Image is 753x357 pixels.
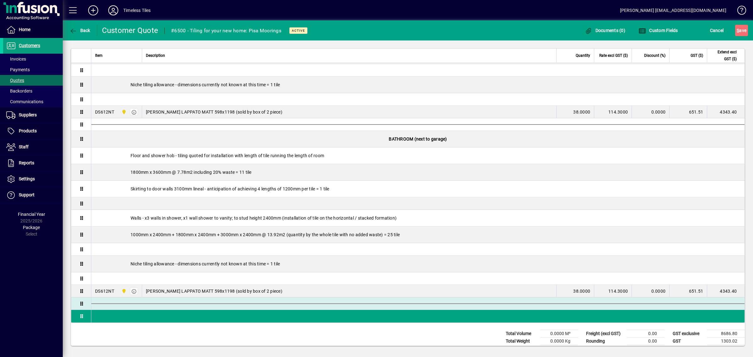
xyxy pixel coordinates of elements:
[707,285,745,297] td: 4343.40
[146,52,165,59] span: Description
[91,256,745,272] div: Niche tiling allowance - dimensions currently not known at this time = 1 tile
[120,288,127,295] span: Dunedin
[708,25,725,36] button: Cancel
[503,338,540,345] td: Total Weight
[19,112,37,117] span: Suppliers
[3,171,63,187] a: Settings
[3,64,63,75] a: Payments
[669,106,707,118] td: 651.51
[691,52,703,59] span: GST ($)
[627,338,665,345] td: 0.00
[670,330,707,338] td: GST exclusive
[3,139,63,155] a: Staff
[627,330,665,338] td: 0.00
[620,5,726,15] div: [PERSON_NAME] [EMAIL_ADDRESS][DOMAIN_NAME]
[69,28,90,33] span: Back
[146,288,282,294] span: [PERSON_NAME] LAPPATO MATT 598x1198 (sold by box of 2 piece)
[91,147,745,164] div: Floor and shower hob - tiling quoted for installation with length of tile running the length of room
[710,25,724,35] span: Cancel
[102,25,158,35] div: Customer Quote
[6,88,32,93] span: Backorders
[91,226,745,243] div: 1000mm x 2400mm + 1800mm x 2400mm + 3000mm x 2400mm @ 13.92m2 (quantity by the whole tile with no...
[6,67,30,72] span: Payments
[171,26,281,36] div: #6500 - Tiling for your new home: Pisa Moorings
[6,56,26,61] span: Invoices
[19,27,30,32] span: Home
[540,330,578,338] td: 0.0000 M³
[711,49,737,62] span: Extend excl GST ($)
[19,160,34,165] span: Reports
[583,338,627,345] td: Rounding
[3,107,63,123] a: Suppliers
[583,330,627,338] td: Freight (excl GST)
[292,29,305,33] span: Active
[95,52,103,59] span: Item
[707,338,745,345] td: 1303.02
[638,28,678,33] span: Custom Fields
[95,288,114,294] div: DS612NT
[632,106,669,118] td: 0.0000
[68,25,92,36] button: Back
[146,109,282,115] span: [PERSON_NAME] LAPPATO MATT 598x1198 (sold by box of 2 piece)
[707,106,745,118] td: 4343.40
[707,330,745,338] td: 8686.80
[669,285,707,297] td: 651.51
[3,54,63,64] a: Invoices
[3,75,63,86] a: Quotes
[576,52,590,59] span: Quantity
[735,25,748,36] button: Save
[63,25,97,36] app-page-header-button: Back
[598,109,628,115] div: 114.3000
[6,78,24,83] span: Quotes
[23,225,40,230] span: Package
[573,109,590,115] span: 38.0000
[19,128,37,133] span: Products
[3,86,63,96] a: Backorders
[91,164,745,180] div: 1800mm x 3600mm @ 7.78m2 including 20% waste = 11 tile
[573,288,590,294] span: 38.0000
[19,176,35,181] span: Settings
[91,131,745,147] div: BATHROOM (next to garage)
[91,181,745,197] div: Skirting to door walls 3100mm lineal - anticipation of achieving 4 lengths of 1200mm per tile = 1...
[737,28,739,33] span: S
[3,155,63,171] a: Reports
[644,52,665,59] span: Discount (%)
[123,5,151,15] div: Timeless Tiles
[6,99,43,104] span: Communications
[19,43,40,48] span: Customers
[3,187,63,203] a: Support
[540,338,578,345] td: 0.0000 Kg
[3,22,63,38] a: Home
[670,345,707,353] td: GST inclusive
[19,192,35,197] span: Support
[637,25,680,36] button: Custom Fields
[95,109,114,115] div: DS612NT
[733,1,745,22] a: Knowledge Base
[120,109,127,115] span: Dunedin
[670,338,707,345] td: GST
[3,123,63,139] a: Products
[503,330,540,338] td: Total Volume
[3,96,63,107] a: Communications
[83,5,103,16] button: Add
[707,345,745,353] td: 9989.82
[583,25,627,36] button: Documents (0)
[598,288,628,294] div: 114.3000
[599,52,628,59] span: Rate excl GST ($)
[91,210,745,226] div: Walls - x3 walls in shower, x1 wall shower to vanity; to stud height 2400mm (installation of tile...
[737,25,746,35] span: ave
[91,77,745,93] div: Niche tiling allowance - dimensions currently not known at this time = 1 tile
[585,28,625,33] span: Documents (0)
[103,5,123,16] button: Profile
[18,212,45,217] span: Financial Year
[19,144,29,149] span: Staff
[632,285,669,297] td: 0.0000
